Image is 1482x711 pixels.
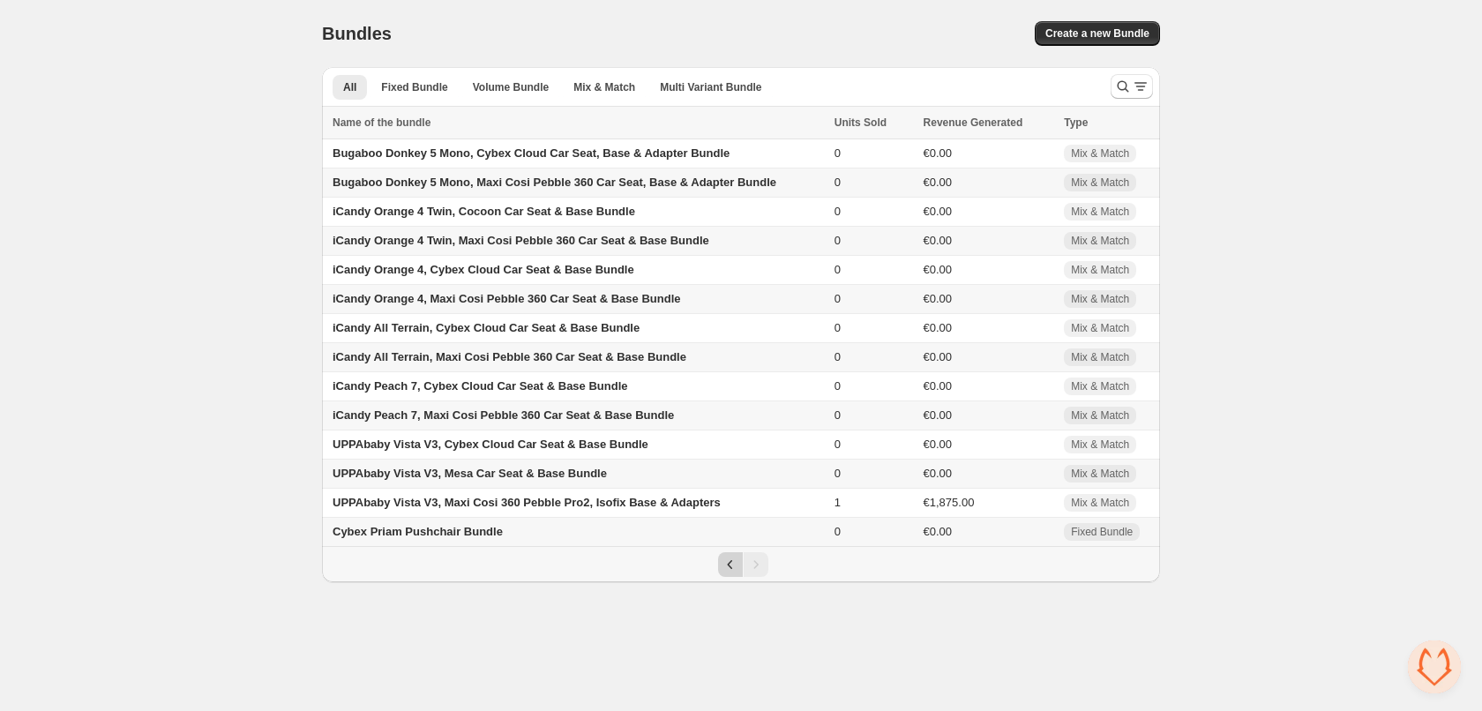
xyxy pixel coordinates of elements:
[1071,496,1129,510] span: Mix & Match
[835,438,841,451] span: 0
[835,467,841,480] span: 0
[1071,467,1129,481] span: Mix & Match
[835,234,841,247] span: 0
[835,176,841,189] span: 0
[835,379,841,393] span: 0
[924,525,953,538] span: €0.00
[381,80,447,94] span: Fixed Bundle
[1408,640,1461,693] div: Open chat
[1071,438,1129,452] span: Mix & Match
[333,408,674,422] span: iCandy Peach 7, Maxi Cosi Pebble 360 Car Seat & Base Bundle
[924,496,975,509] span: €1,875.00
[333,263,634,276] span: iCandy Orange 4, Cybex Cloud Car Seat & Base Bundle
[1071,321,1129,335] span: Mix & Match
[1071,234,1129,248] span: Mix & Match
[718,552,743,577] button: Previous
[333,350,686,363] span: iCandy All Terrain, Maxi Cosi Pebble 360 Car Seat & Base Bundle
[1071,146,1129,161] span: Mix & Match
[924,350,953,363] span: €0.00
[573,80,635,94] span: Mix & Match
[333,496,721,509] span: UPPAbaby Vista V3, Maxi Cosi 360 Pebble Pro2, Isofix Base & Adapters
[333,525,503,538] span: Cybex Priam Pushchair Bundle
[835,496,841,509] span: 1
[924,321,953,334] span: €0.00
[1071,350,1129,364] span: Mix & Match
[473,80,549,94] span: Volume Bundle
[1045,26,1149,41] span: Create a new Bundle
[835,321,841,334] span: 0
[924,205,953,218] span: €0.00
[835,114,904,131] button: Units Sold
[1071,525,1133,539] span: Fixed Bundle
[1071,292,1129,306] span: Mix & Match
[835,146,841,160] span: 0
[322,546,1160,582] nav: Pagination
[333,438,648,451] span: UPPAbaby Vista V3, Cybex Cloud Car Seat & Base Bundle
[924,176,953,189] span: €0.00
[835,205,841,218] span: 0
[1071,379,1129,393] span: Mix & Match
[1071,408,1129,423] span: Mix & Match
[1111,74,1153,99] button: Search and filter results
[924,234,953,247] span: €0.00
[835,525,841,538] span: 0
[322,23,392,44] h1: Bundles
[924,467,953,480] span: €0.00
[1071,205,1129,219] span: Mix & Match
[333,176,776,189] span: Bugaboo Donkey 5 Mono, Maxi Cosi Pebble 360 Car Seat, Base & Adapter Bundle
[343,80,356,94] span: All
[924,379,953,393] span: €0.00
[924,114,1041,131] button: Revenue Generated
[835,114,887,131] span: Units Sold
[333,146,730,160] span: Bugaboo Donkey 5 Mono, Cybex Cloud Car Seat, Base & Adapter Bundle
[1071,263,1129,277] span: Mix & Match
[924,146,953,160] span: €0.00
[924,408,953,422] span: €0.00
[333,292,680,305] span: iCandy Orange 4, Maxi Cosi Pebble 360 Car Seat & Base Bundle
[835,292,841,305] span: 0
[924,438,953,451] span: €0.00
[835,350,841,363] span: 0
[333,467,607,480] span: UPPAbaby Vista V3, Mesa Car Seat & Base Bundle
[835,408,841,422] span: 0
[333,379,628,393] span: iCandy Peach 7, Cybex Cloud Car Seat & Base Bundle
[924,263,953,276] span: €0.00
[1071,176,1129,190] span: Mix & Match
[333,114,824,131] div: Name of the bundle
[333,234,709,247] span: iCandy Orange 4 Twin, Maxi Cosi Pebble 360 Car Seat & Base Bundle
[1035,21,1160,46] button: Create a new Bundle
[835,263,841,276] span: 0
[333,321,640,334] span: iCandy All Terrain, Cybex Cloud Car Seat & Base Bundle
[660,80,761,94] span: Multi Variant Bundle
[924,114,1023,131] span: Revenue Generated
[924,292,953,305] span: €0.00
[333,205,635,218] span: iCandy Orange 4 Twin, Cocoon Car Seat & Base Bundle
[1064,114,1149,131] div: Type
